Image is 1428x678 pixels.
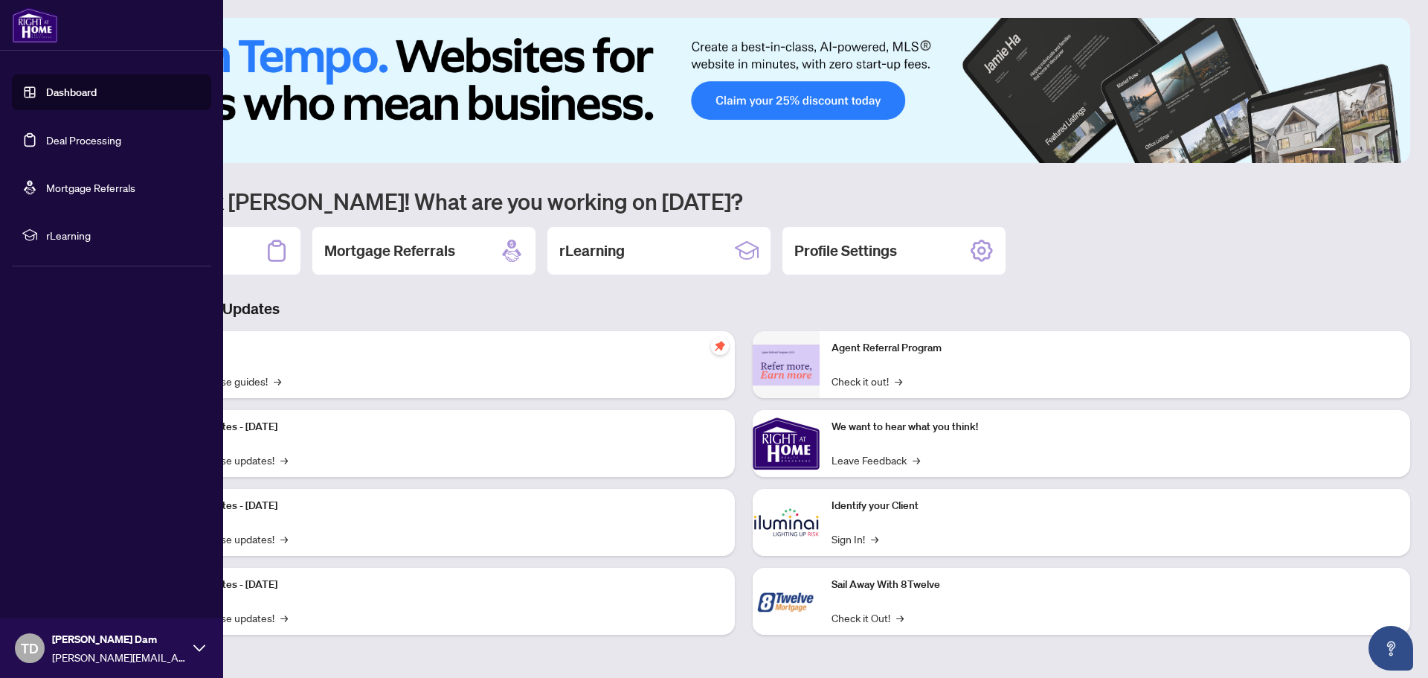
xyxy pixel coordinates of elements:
span: [PERSON_NAME] Dam [52,631,186,647]
img: We want to hear what you think! [753,410,820,477]
h1: Welcome back [PERSON_NAME]! What are you working on [DATE]? [77,187,1410,215]
span: → [280,452,288,468]
button: 1 [1312,148,1336,154]
span: [PERSON_NAME][EMAIL_ADDRESS][DOMAIN_NAME] [52,649,186,665]
a: Leave Feedback→ [832,452,920,468]
p: Self-Help [156,340,723,356]
h2: rLearning [559,240,625,261]
p: Identify your Client [832,498,1398,514]
span: → [274,373,281,389]
h2: Profile Settings [794,240,897,261]
h3: Brokerage & Industry Updates [77,298,1410,319]
span: → [913,452,920,468]
img: Sail Away With 8Twelve [753,568,820,635]
a: Sign In!→ [832,531,878,547]
span: TD [21,638,39,659]
span: → [895,373,902,389]
button: Open asap [1368,626,1413,671]
span: pushpin [711,337,729,355]
span: → [871,531,878,547]
button: 5 [1377,148,1383,154]
p: We want to hear what you think! [832,419,1398,435]
span: → [896,610,904,626]
a: Check it out!→ [832,373,902,389]
span: → [280,531,288,547]
a: Check it Out!→ [832,610,904,626]
p: Platform Updates - [DATE] [156,498,723,514]
button: 4 [1366,148,1371,154]
img: logo [12,7,58,43]
span: → [280,610,288,626]
img: Agent Referral Program [753,345,820,386]
a: Mortgage Referrals [46,181,135,194]
p: Platform Updates - [DATE] [156,419,723,435]
p: Agent Referral Program [832,340,1398,356]
img: Slide 0 [77,18,1410,163]
span: rLearning [46,227,201,243]
img: Identify your Client [753,489,820,556]
button: 6 [1389,148,1395,154]
p: Platform Updates - [DATE] [156,577,723,593]
button: 3 [1354,148,1360,154]
h2: Mortgage Referrals [324,240,455,261]
a: Deal Processing [46,133,121,147]
button: 2 [1342,148,1348,154]
p: Sail Away With 8Twelve [832,577,1398,593]
a: Dashboard [46,86,97,99]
